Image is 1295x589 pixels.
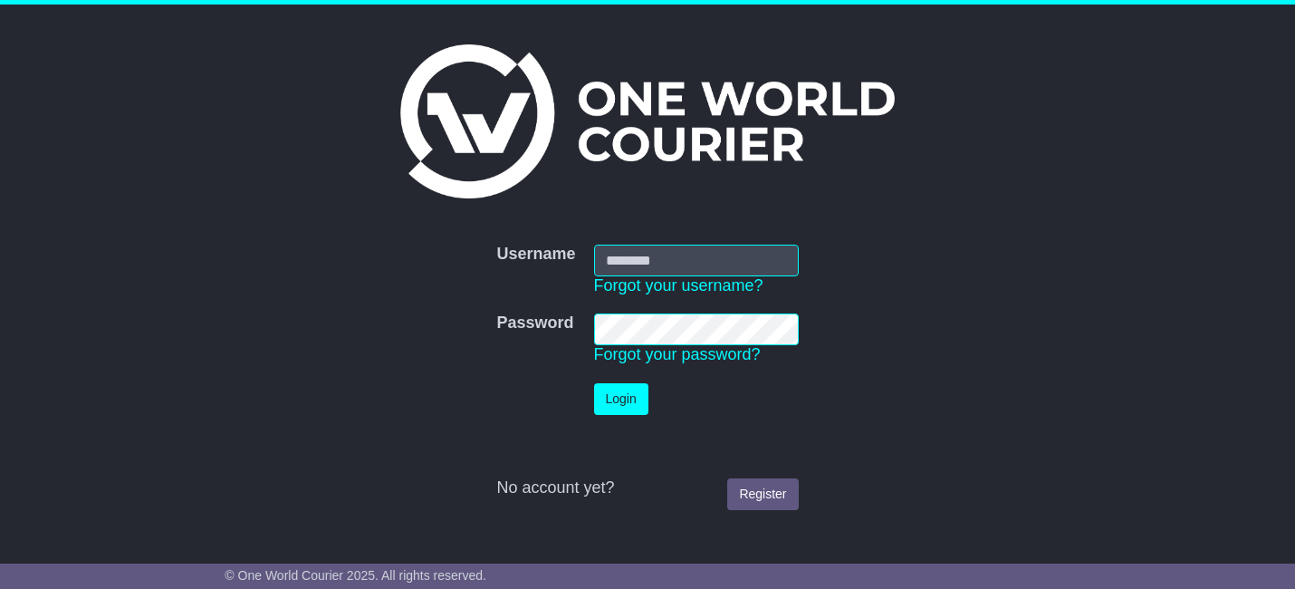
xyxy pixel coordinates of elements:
[594,276,763,294] a: Forgot your username?
[496,314,573,333] label: Password
[594,383,648,415] button: Login
[594,345,761,363] a: Forgot your password?
[400,44,895,198] img: One World
[496,478,798,498] div: No account yet?
[225,568,486,583] span: © One World Courier 2025. All rights reserved.
[727,478,798,510] a: Register
[496,245,575,265] label: Username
